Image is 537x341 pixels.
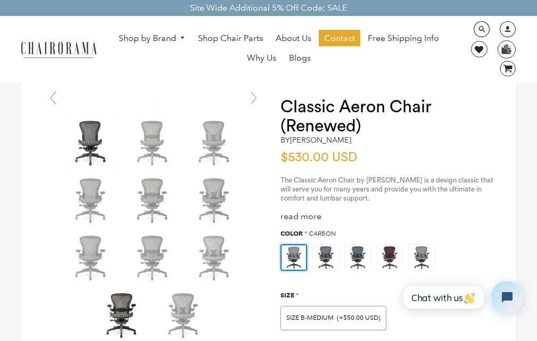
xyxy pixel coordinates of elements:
[280,151,357,164] span: $530.00 USD
[280,229,303,237] span: Color
[368,33,439,44] span: Free Shipping Info
[498,41,515,57] img: WhatsApp_Image_2024-07-12_at_16.23.01.webp
[126,173,179,227] img: Classic Aeron Chair (Renewed) - chairorama
[113,30,191,47] a: Shop by Brand
[188,173,241,227] img: Classic Aeron Chair (Renewed) - chairorama
[247,53,276,64] span: Why Us
[270,30,317,47] a: About Us
[377,245,402,270] img: https://apo-admin.mageworx.com/front/img/chairorama.myshopify.com/f0a8248bab2644c909809aada6fe08d...
[290,135,351,145] a: [PERSON_NAME]
[280,136,351,145] h2: by
[153,103,154,104] img: Classic Aeron Chair (Renewed) - chairorama
[276,33,311,44] span: About Us
[280,177,493,202] span: The Classic Aeron Chair by [PERSON_NAME] is a design classic that will serve you for many years a...
[362,30,444,47] a: Free Shipping Info
[153,97,154,107] a: Classic Aeron Chair (Renewed) - chairorama
[126,116,179,169] img: Classic Aeron Chair (Renewed) - chairorama
[242,49,282,66] a: Why Us
[409,245,434,270] img: https://apo-admin.mageworx.com/front/img/chairorama.myshopify.com/ae6848c9e4cbaa293e2d516f385ec6e...
[282,245,306,270] img: https://apo-admin.mageworx.com/front/img/chairorama.myshopify.com/ae6848c9e4cbaa293e2d516f385ec6e...
[280,97,494,136] h1: Classic Aeron Chair (Renewed)
[324,33,355,44] span: Contact
[64,231,118,284] img: Classic Aeron Chair (Renewed) - chairorama
[280,211,494,222] div: read more
[289,53,311,64] span: Blogs
[126,231,179,284] img: Classic Aeron Chair (Renewed) - chairorama
[284,49,316,66] a: Blogs
[188,231,241,284] img: Classic Aeron Chair (Renewed) - chairorama
[313,245,338,270] img: https://apo-admin.mageworx.com/front/img/chairorama.myshopify.com/f520d7dfa44d3d2e85a5fe9a0a95ca9...
[337,315,381,321] span: (+$50.00 USD)
[188,116,241,169] img: Classic Aeron Chair (Renewed) - chairorama
[107,30,451,69] nav: DesktopNavigation
[198,33,263,44] span: Shop Chair Parts
[345,245,370,270] img: https://apo-admin.mageworx.com/front/img/chairorama.myshopify.com/934f279385142bb1386b89575167202...
[319,30,360,47] a: Contact
[64,173,118,227] img: Classic Aeron Chair (Renewed) - chairorama
[309,230,336,238] span: Carbon
[280,291,294,299] span: Size
[193,30,268,47] a: Shop Chair Parts
[286,314,334,322] span: SIZE B-MEDIUM
[64,116,118,169] img: Classic Aeron Chair (Renewed) - chairorama
[16,40,101,59] img: chairorama
[395,272,532,322] iframe: Tidio Chat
